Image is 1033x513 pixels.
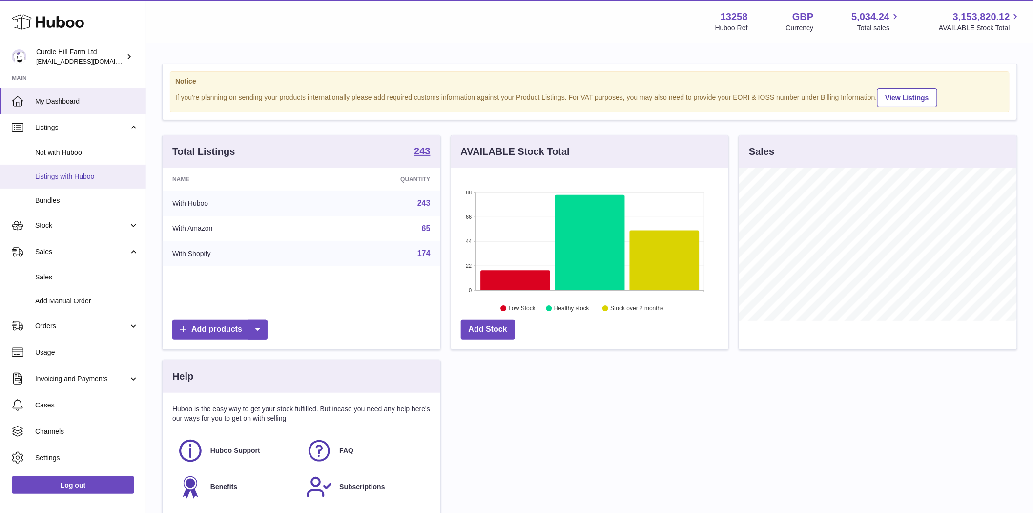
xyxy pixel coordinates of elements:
[35,221,128,230] span: Stock
[210,482,237,492] span: Benefits
[177,438,296,464] a: Huboo Support
[36,57,144,65] span: [EMAIL_ADDRESS][DOMAIN_NAME]
[163,216,314,241] td: With Amazon
[35,297,139,306] span: Add Manual Order
[877,88,937,107] a: View Listings
[12,476,134,494] a: Log out
[509,305,536,312] text: Low Stock
[554,305,590,312] text: Healthy stock
[35,247,128,256] span: Sales
[35,401,139,410] span: Cases
[35,348,139,357] span: Usage
[461,320,515,340] a: Add Stock
[172,405,431,423] p: Huboo is the easy way to get your stock fulfilled. But incase you need any help here's our ways f...
[749,145,774,158] h3: Sales
[792,10,813,23] strong: GBP
[163,191,314,216] td: With Huboo
[35,427,139,436] span: Channels
[939,10,1021,33] a: 3,153,820.12 AVAILABLE Stock Total
[466,190,472,195] text: 88
[306,474,425,500] a: Subscriptions
[469,287,472,293] text: 0
[852,10,901,33] a: 5,034.24 Total sales
[36,47,124,66] div: Curdle Hill Farm Ltd
[339,482,385,492] span: Subscriptions
[35,172,139,181] span: Listings with Huboo
[35,321,128,331] span: Orders
[466,238,472,244] text: 44
[306,438,425,464] a: FAQ
[417,249,431,257] a: 174
[172,145,235,158] h3: Total Listings
[314,168,440,191] th: Quantity
[721,10,748,23] strong: 13258
[163,241,314,266] td: With Shopify
[414,146,430,156] strong: 243
[175,77,1004,86] strong: Notice
[339,446,353,455] span: FAQ
[422,224,431,233] a: 65
[35,374,128,384] span: Invoicing and Payments
[610,305,663,312] text: Stock over 2 months
[466,214,472,220] text: 66
[35,123,128,132] span: Listings
[35,453,139,463] span: Settings
[852,10,890,23] span: 5,034.24
[35,196,139,205] span: Bundles
[12,49,26,64] img: internalAdmin-13258@internal.huboo.com
[175,87,1004,107] div: If you're planning on sending your products internationally please add required customs informati...
[172,320,268,340] a: Add products
[210,446,260,455] span: Huboo Support
[466,263,472,269] text: 22
[35,97,139,106] span: My Dashboard
[715,23,748,33] div: Huboo Ref
[417,199,431,207] a: 243
[177,474,296,500] a: Benefits
[163,168,314,191] th: Name
[461,145,570,158] h3: AVAILABLE Stock Total
[939,23,1021,33] span: AVAILABLE Stock Total
[786,23,814,33] div: Currency
[172,370,193,383] h3: Help
[35,273,139,282] span: Sales
[953,10,1010,23] span: 3,153,820.12
[35,148,139,157] span: Not with Huboo
[857,23,901,33] span: Total sales
[414,146,430,158] a: 243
